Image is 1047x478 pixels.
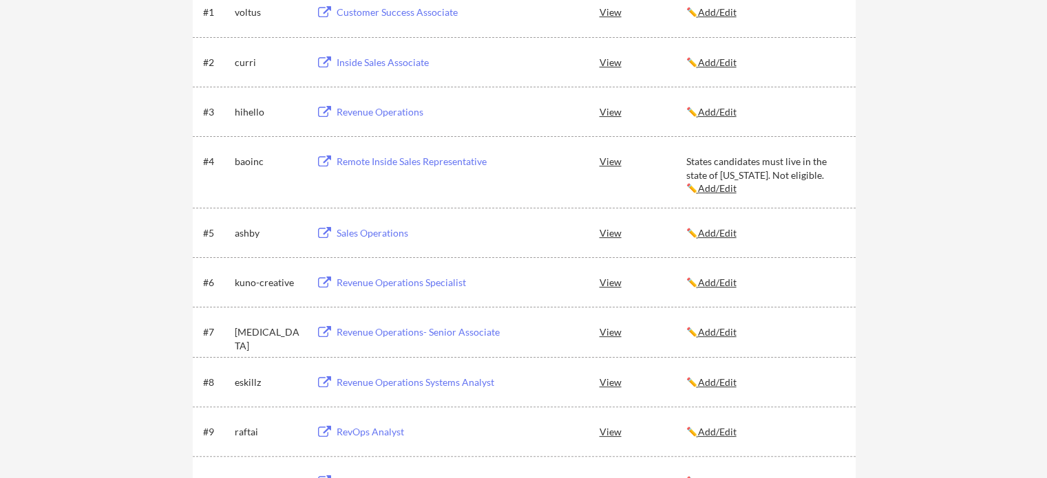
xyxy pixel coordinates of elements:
[698,56,737,68] u: Add/Edit
[203,6,230,19] div: #1
[600,220,686,245] div: View
[686,56,843,69] div: ✏️
[686,325,843,339] div: ✏️
[337,276,507,290] div: Revenue Operations Specialist
[203,226,230,240] div: #5
[235,325,304,352] div: [MEDICAL_DATA]
[698,106,737,118] u: Add/Edit
[686,105,843,119] div: ✏️
[600,270,686,294] div: View
[698,6,737,18] u: Add/Edit
[600,419,686,444] div: View
[235,376,304,389] div: eskillz
[600,50,686,74] div: View
[235,6,304,19] div: voltus
[698,227,737,239] u: Add/Edit
[600,149,686,173] div: View
[203,376,230,389] div: #8
[235,105,304,119] div: hihello
[235,56,304,69] div: curri
[203,155,230,169] div: #4
[203,276,230,290] div: #6
[686,155,843,195] div: States candidates must live in the state of [US_STATE]. Not eligible. ✏️
[698,326,737,338] u: Add/Edit
[337,226,507,240] div: Sales Operations
[235,425,304,439] div: raftai
[686,425,843,439] div: ✏️
[698,376,737,388] u: Add/Edit
[235,276,304,290] div: kuno-creative
[600,369,686,394] div: View
[337,6,507,19] div: Customer Success Associate
[235,155,304,169] div: baoinc
[698,426,737,437] u: Add/Edit
[686,226,843,240] div: ✏️
[203,56,230,69] div: #2
[686,376,843,389] div: ✏️
[337,105,507,119] div: Revenue Operations
[698,182,737,194] u: Add/Edit
[337,56,507,69] div: Inside Sales Associate
[686,6,843,19] div: ✏️
[337,425,507,439] div: RevOps Analyst
[337,376,507,389] div: Revenue Operations Systems Analyst
[600,99,686,124] div: View
[600,319,686,344] div: View
[203,325,230,339] div: #7
[337,155,507,169] div: Remote Inside Sales Representative
[235,226,304,240] div: ashby
[203,425,230,439] div: #9
[203,105,230,119] div: #3
[698,276,737,288] u: Add/Edit
[686,276,843,290] div: ✏️
[337,325,507,339] div: Revenue Operations- Senior Associate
